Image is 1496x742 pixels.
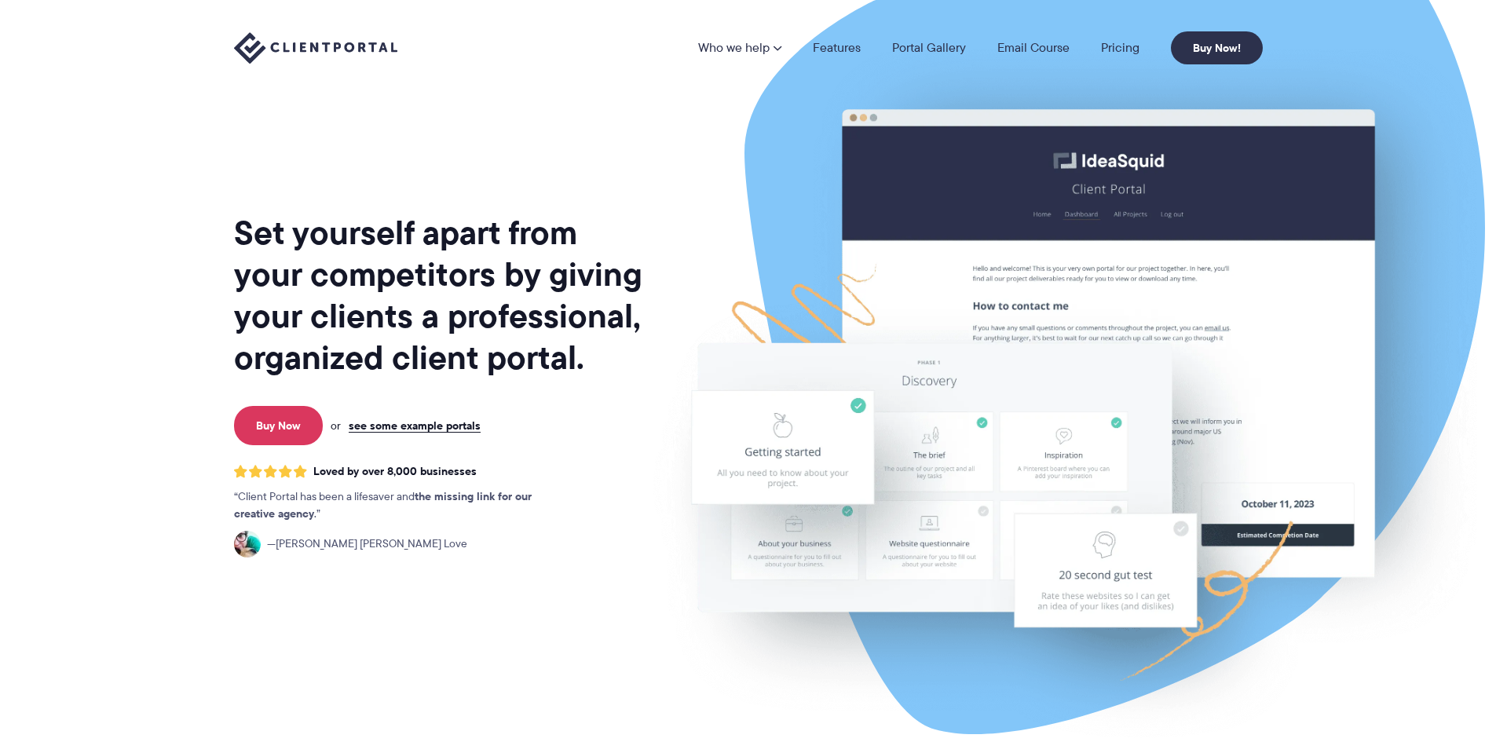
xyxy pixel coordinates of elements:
[698,42,781,54] a: Who we help
[331,419,341,433] span: or
[267,535,467,553] span: [PERSON_NAME] [PERSON_NAME] Love
[234,488,532,522] strong: the missing link for our creative agency
[997,42,1070,54] a: Email Course
[1171,31,1263,64] a: Buy Now!
[234,212,646,378] h1: Set yourself apart from your competitors by giving your clients a professional, organized client ...
[313,465,477,478] span: Loved by over 8,000 businesses
[234,406,323,445] a: Buy Now
[349,419,481,433] a: see some example portals
[234,488,564,523] p: Client Portal has been a lifesaver and .
[1101,42,1139,54] a: Pricing
[813,42,861,54] a: Features
[892,42,966,54] a: Portal Gallery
